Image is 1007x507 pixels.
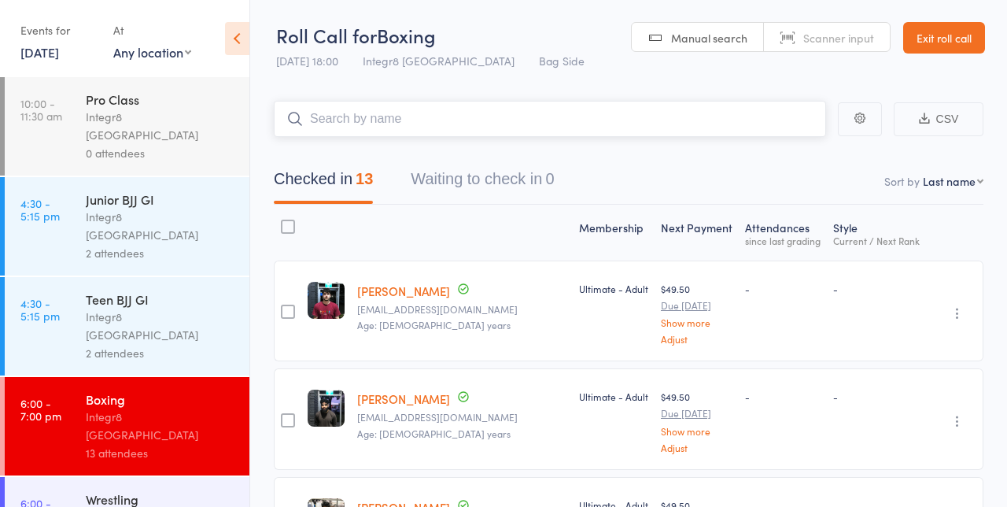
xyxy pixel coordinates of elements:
[411,162,554,204] button: Waiting to check in0
[745,282,821,295] div: -
[274,162,373,204] button: Checked in13
[661,282,732,344] div: $49.50
[833,390,920,403] div: -
[661,442,732,453] a: Adjust
[579,390,648,403] div: Ultimate - Adult
[833,282,920,295] div: -
[356,170,373,187] div: 13
[579,282,648,295] div: Ultimate - Adult
[86,291,236,308] div: Teen BJJ GI
[661,408,732,419] small: Due [DATE]
[5,77,249,176] a: 10:00 -11:30 amPro ClassIntegr8 [GEOGRAPHIC_DATA]0 attendees
[745,390,821,403] div: -
[20,297,60,322] time: 4:30 - 5:15 pm
[86,208,236,244] div: Integr8 [GEOGRAPHIC_DATA]
[86,91,236,108] div: Pro Class
[308,282,345,319] img: image1746607344.png
[20,43,59,61] a: [DATE]
[86,408,236,444] div: Integr8 [GEOGRAPHIC_DATA]
[539,53,585,68] span: Bag Side
[274,101,826,137] input: Search by name
[276,53,338,68] span: [DATE] 18:00
[661,334,732,344] a: Adjust
[357,283,450,299] a: [PERSON_NAME]
[573,212,655,253] div: Membership
[661,426,732,436] a: Show more
[20,97,62,122] time: 10:00 - 11:30 am
[903,22,985,54] a: Exit roll call
[545,170,554,187] div: 0
[377,22,436,48] span: Boxing
[363,53,515,68] span: Integr8 [GEOGRAPHIC_DATA]
[803,30,874,46] span: Scanner input
[745,235,821,246] div: since last grading
[357,390,450,407] a: [PERSON_NAME]
[20,17,98,43] div: Events for
[884,173,920,189] label: Sort by
[86,308,236,344] div: Integr8 [GEOGRAPHIC_DATA]
[276,22,377,48] span: Roll Call for
[833,235,920,246] div: Current / Next Rank
[357,318,511,331] span: Age: [DEMOGRAPHIC_DATA] years
[86,144,236,162] div: 0 attendees
[5,277,249,376] a: 4:30 -5:15 pmTeen BJJ GIIntegr8 [GEOGRAPHIC_DATA]2 attendees
[661,300,732,311] small: Due [DATE]
[86,191,236,208] div: Junior BJJ GI
[113,43,191,61] div: Any location
[86,244,236,262] div: 2 attendees
[86,444,236,462] div: 13 attendees
[923,173,976,189] div: Last name
[357,412,566,423] small: Mr.sajidchaudhery@gmail.com
[894,102,983,136] button: CSV
[308,390,345,427] img: image1755590513.png
[86,390,236,408] div: Boxing
[739,212,827,253] div: Atten­dances
[661,390,732,452] div: $49.50
[671,30,747,46] span: Manual search
[113,17,191,43] div: At
[357,304,566,315] small: Gianabad@outlook.com
[86,108,236,144] div: Integr8 [GEOGRAPHIC_DATA]
[20,397,61,422] time: 6:00 - 7:00 pm
[86,344,236,362] div: 2 attendees
[655,212,739,253] div: Next Payment
[661,317,732,328] a: Show more
[357,427,511,440] span: Age: [DEMOGRAPHIC_DATA] years
[5,177,249,276] a: 4:30 -5:15 pmJunior BJJ GIIntegr8 [GEOGRAPHIC_DATA]2 attendees
[20,197,60,222] time: 4:30 - 5:15 pm
[5,377,249,476] a: 6:00 -7:00 pmBoxingIntegr8 [GEOGRAPHIC_DATA]13 attendees
[827,212,926,253] div: Style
